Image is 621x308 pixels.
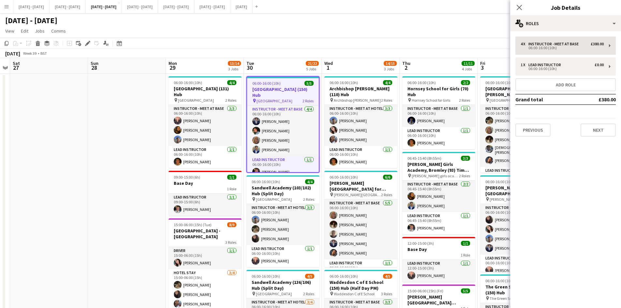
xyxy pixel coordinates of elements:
[485,278,514,283] span: 06:00-16:00 (10h)
[169,60,177,66] span: Mon
[13,60,20,66] span: Sat
[246,279,319,291] h3: Sandwell Academy (136/106) Hub (Split Day)
[510,16,621,31] div: Roles
[480,204,553,255] app-card-role: Instructor - Meet at Hotel4/406:00-16:00 (10h)[PERSON_NAME][PERSON_NAME][PERSON_NAME][PERSON_NAME]
[51,28,66,34] span: Comms
[402,152,475,234] app-job-card: 06:45-15:40 (8h55m)3/3[PERSON_NAME] Girls Academy, Bromley (93) Time Attack [PERSON_NAME] girls a...
[412,173,459,178] span: [PERSON_NAME] girls academy bromley
[402,105,475,127] app-card-role: Instructor - Meet at Base1/106:00-16:00 (10h)[PERSON_NAME]
[304,81,314,86] span: 5/5
[22,51,38,56] span: Week 39
[324,146,397,168] app-card-role: Lead Instructor1/106:00-16:00 (10h)[PERSON_NAME]
[402,127,475,149] app-card-role: Lead Instructor1/106:00-16:00 (10h)[PERSON_NAME]
[402,246,475,252] h3: Base Day
[402,237,475,282] app-job-card: 12:00-15:00 (3h)1/1Base Day1 RoleLead Instructor1/112:00-15:00 (3h)[PERSON_NAME]
[247,86,319,98] h3: [GEOGRAPHIC_DATA] (150) Hub
[402,86,475,97] h3: Hornsey School for Girls (70) Hub
[461,253,470,257] span: 1 Role
[21,28,28,34] span: Edit
[461,241,470,246] span: 1/1
[252,179,280,184] span: 06:00-16:00 (10h)
[459,98,470,103] span: 2 Roles
[324,105,397,146] app-card-role: Instructor - Meet at Hotel3/306:00-16:00 (10h)[PERSON_NAME][PERSON_NAME][PERSON_NAME]
[381,192,392,197] span: 2 Roles
[5,16,57,25] h1: [DATE] - [DATE]
[412,98,450,103] span: Hornsey School for Girls
[169,180,242,186] h3: Base Day
[402,212,475,234] app-card-role: Lead Instructor1/106:45-15:40 (8h55m)[PERSON_NAME]
[252,274,280,279] span: 06:00-16:00 (10h)
[479,64,485,71] span: 3
[40,51,47,56] div: BST
[461,288,470,293] span: 5/5
[169,76,242,168] app-job-card: 06:00-16:00 (10h)4/4[GEOGRAPHIC_DATA] (131) Hub [GEOGRAPHIC_DATA]2 RolesInstructor - Meet at Base...
[303,98,314,103] span: 2 Roles
[225,98,236,103] span: 2 Roles
[595,63,604,67] div: £0.00
[462,61,475,66] span: 11/11
[402,181,475,212] app-card-role: Instructor - Meet at Base2/206:45-15:40 (8h55m)[PERSON_NAME][PERSON_NAME]
[480,284,553,296] h3: The Green School for Girls (150) Hub
[591,42,604,46] div: £380.00
[515,124,551,137] button: Previous
[407,156,441,161] span: 06:45-15:40 (8h55m)
[86,0,122,13] button: [DATE] - [DATE]
[521,42,528,46] div: 4 x
[303,291,314,296] span: 2 Roles
[490,296,532,301] span: The Green School for Girls
[306,66,318,71] div: 5 Jobs
[256,291,292,296] span: [GEOGRAPHIC_DATA]
[490,197,537,202] span: [PERSON_NAME][GEOGRAPHIC_DATA]
[228,61,241,66] span: 13/14
[459,173,470,178] span: 2 Roles
[5,50,20,57] div: [DATE]
[381,291,392,296] span: 3 Roles
[402,76,475,149] app-job-card: 06:00-16:00 (10h)2/2Hornsey School for Girls (70) Hub Hornsey School for Girls2 RolesInstructor -...
[169,86,242,97] h3: [GEOGRAPHIC_DATA] (131) Hub
[306,61,319,66] span: 21/22
[256,197,292,202] span: [GEOGRAPHIC_DATA]
[246,175,319,267] div: 06:00-16:00 (10h)4/4Sandwell Academy (103/102) Hub (Split Day) [GEOGRAPHIC_DATA]2 RolesInstructor...
[169,247,242,269] app-card-role: Driver1/115:00-06:00 (15h)[PERSON_NAME]
[169,228,242,240] h3: [GEOGRAPHIC_DATA] - [GEOGRAPHIC_DATA]
[257,98,292,103] span: [GEOGRAPHIC_DATA]
[122,0,158,13] button: [DATE] - [DATE]
[490,98,537,103] span: [GEOGRAPHIC_DATA][PERSON_NAME]
[32,27,47,35] a: Jobs
[90,64,98,71] span: 28
[324,86,397,97] h3: Archbishop [PERSON_NAME] (110) Hub
[3,27,17,35] a: View
[252,81,281,86] span: 06:00-16:00 (10h)
[324,259,397,282] app-card-role: Lead Instructor1/106:00-16:00 (10h)
[528,42,581,46] div: Instructor - Meet at Base
[330,80,358,85] span: 06:00-16:00 (10h)
[227,222,236,227] span: 8/9
[324,76,397,168] div: 06:00-16:00 (10h)4/4Archbishop [PERSON_NAME] (110) Hub Archbishop [PERSON_NAME]2 RolesInstructor ...
[462,66,474,71] div: 4 Jobs
[169,171,242,216] app-job-card: 09:00-15:00 (6h)1/1Base Day1 RoleLead Instructor1/109:00-15:00 (6h)[PERSON_NAME]
[246,204,319,245] app-card-role: Instructor - Meet at Hotel3/306:00-16:00 (10h)[PERSON_NAME][PERSON_NAME][PERSON_NAME]
[246,185,319,197] h3: Sandwell Academy (103/102) Hub (Split Day)
[461,80,470,85] span: 2/2
[91,60,98,66] span: Sun
[515,78,616,91] button: Add role
[12,64,20,71] span: 27
[49,27,68,35] a: Comms
[461,156,470,161] span: 3/3
[178,98,214,103] span: [GEOGRAPHIC_DATA]
[230,0,253,13] button: [DATE]
[168,64,177,71] span: 29
[227,175,236,180] span: 1/1
[246,60,254,66] span: Tue
[324,279,397,291] h3: Waddesdon C of E School (150) Hub (Half Day PM)
[581,124,616,137] button: Next
[480,60,485,66] span: Fri
[485,80,514,85] span: 06:00-16:00 (10h)
[13,0,50,13] button: [DATE] - [DATE]
[305,179,314,184] span: 4/4
[407,241,434,246] span: 12:00-15:00 (3h)
[330,175,358,180] span: 06:00-16:00 (10h)
[480,167,553,189] app-card-role: Lead Instructor1/1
